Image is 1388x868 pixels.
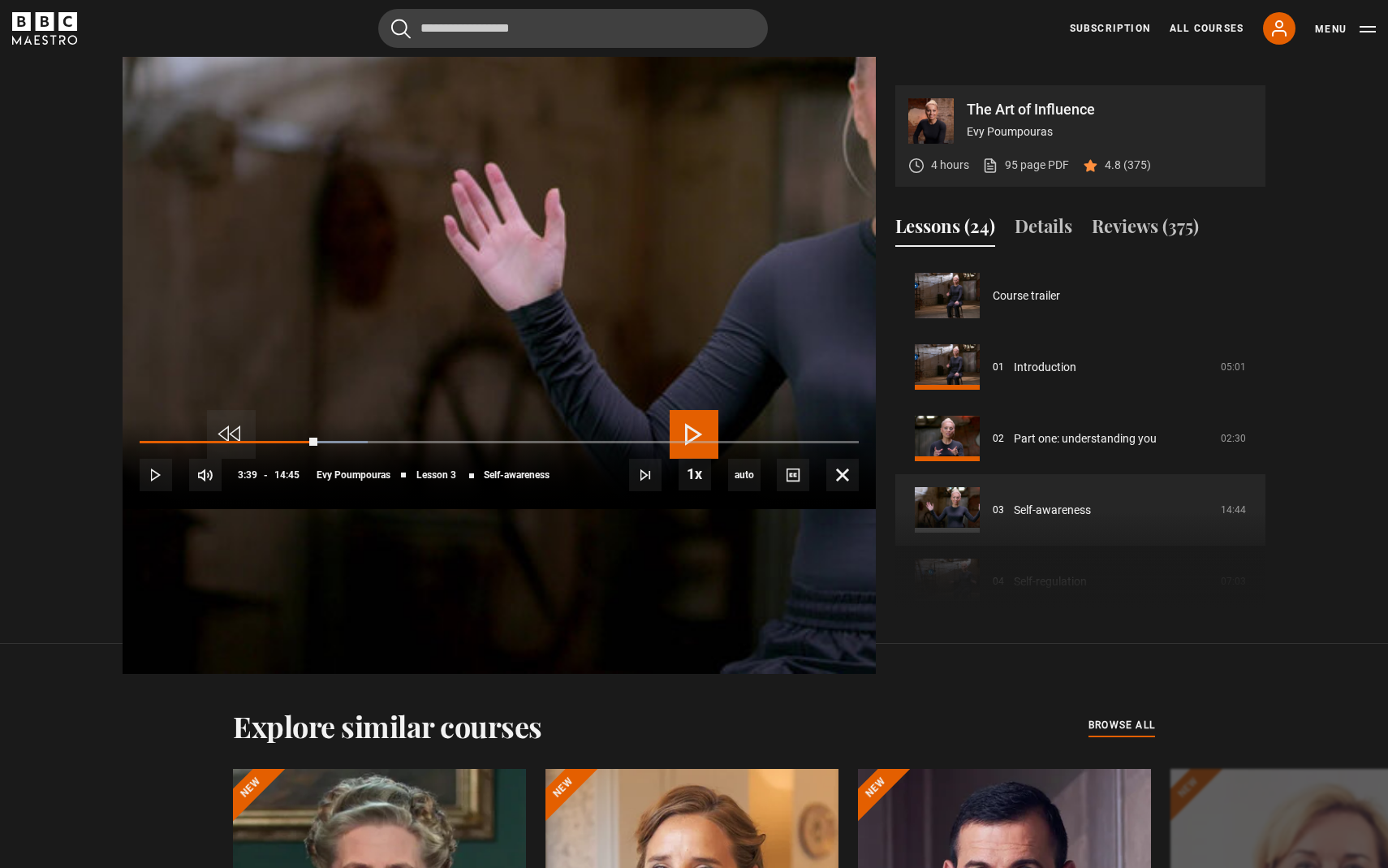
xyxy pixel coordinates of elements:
button: Play [140,459,172,491]
input: Search [378,9,768,48]
a: Part one: understanding you [1014,430,1157,447]
button: Details [1015,213,1072,247]
span: Self-awareness [484,470,550,480]
span: browse all [1088,717,1155,733]
a: Introduction [1014,359,1076,376]
video-js: Video Player [123,85,876,509]
button: Reviews (375) [1092,213,1199,247]
span: Evy Poumpouras [317,470,390,480]
button: Captions [777,459,809,491]
span: auto [728,459,761,491]
span: - [264,469,268,481]
a: 95 page PDF [982,157,1069,174]
p: Evy Poumpouras [967,123,1252,140]
button: Lessons (24) [895,213,995,247]
p: 4 hours [931,157,969,174]
button: Next Lesson [629,459,662,491]
a: Subscription [1070,21,1150,36]
button: Mute [189,459,222,491]
div: Current quality: 1080p [728,459,761,491]
span: 3:39 [238,460,257,490]
a: All Courses [1170,21,1244,36]
div: Progress Bar [140,441,859,444]
button: Playback Rate [679,458,711,490]
a: Course trailer [993,287,1060,304]
p: The Art of Influence [967,102,1252,117]
button: Toggle navigation [1315,21,1376,37]
button: Fullscreen [826,459,859,491]
svg: BBC Maestro [12,12,77,45]
p: 4.8 (375) [1105,157,1151,174]
a: browse all [1088,717,1155,735]
button: Submit the search query [391,19,411,39]
span: 14:45 [274,460,300,490]
a: Self-awareness [1014,502,1091,519]
span: Lesson 3 [416,470,456,480]
h2: Explore similar courses [233,709,542,743]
